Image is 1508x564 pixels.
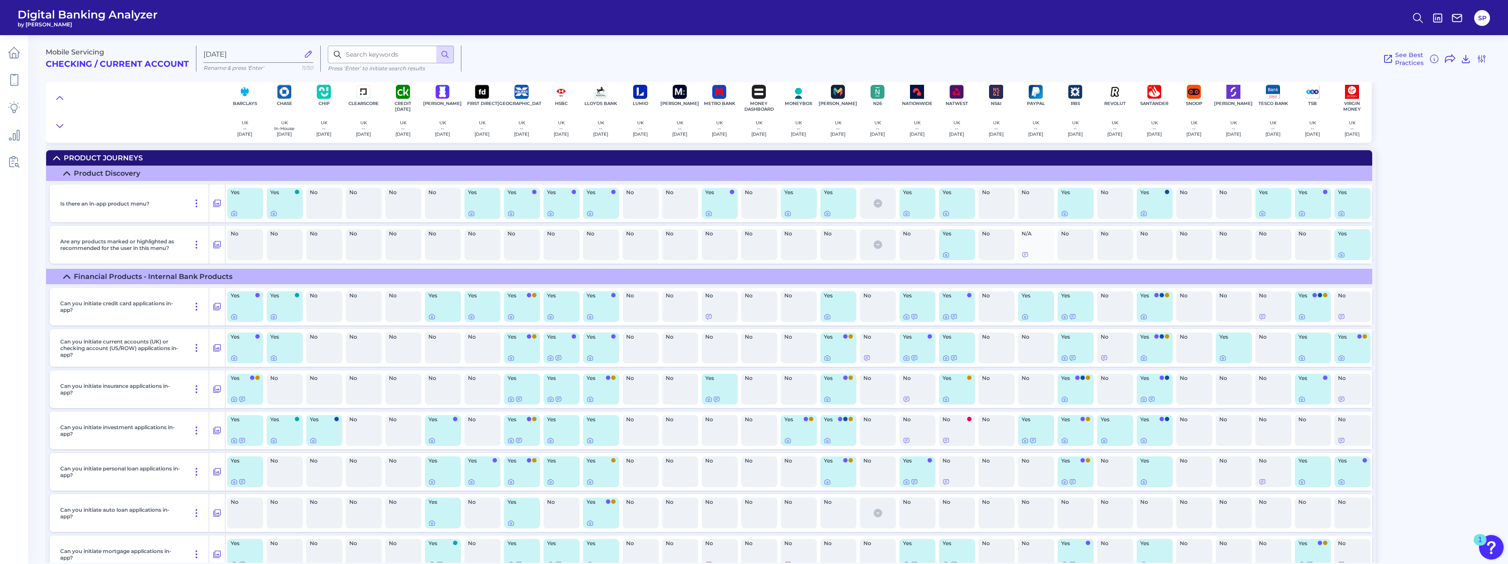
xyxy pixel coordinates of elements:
[870,126,885,131] p: --
[468,293,492,298] span: Yes
[942,376,966,381] span: Yes
[270,376,294,381] span: No
[1338,376,1362,381] span: No
[1022,334,1045,340] span: No
[349,190,373,195] span: No
[824,417,837,422] span: Yes
[547,334,571,340] span: Yes
[274,126,294,131] p: In-House
[1338,334,1356,340] span: Yes
[830,131,845,137] p: [DATE]
[1071,101,1080,106] p: RBS
[1180,231,1203,236] span: No
[745,417,768,422] span: No
[349,334,373,340] span: No
[666,231,689,236] span: No
[1061,334,1085,340] span: Yes
[751,120,766,126] p: UK
[270,334,294,340] span: Yes
[356,131,371,137] p: [DATE]
[237,126,252,131] p: --
[1186,120,1201,126] p: UK
[514,120,529,126] p: UK
[46,150,1372,166] summary: Product Journeys
[468,417,492,422] span: No
[705,190,729,195] span: Yes
[785,101,812,106] p: Moneybox
[231,293,254,298] span: Yes
[270,231,294,236] span: No
[1298,231,1322,236] span: No
[830,120,845,126] p: UK
[1061,190,1085,195] span: Yes
[745,376,768,381] span: No
[989,126,1004,131] p: --
[1474,10,1490,26] button: SP
[1140,101,1168,106] p: Santander
[1345,131,1359,137] p: [DATE]
[1478,540,1482,551] div: 1
[435,131,450,137] p: [DATE]
[745,293,768,298] span: No
[231,190,254,195] span: Yes
[1140,231,1164,236] span: No
[349,231,373,236] span: No
[46,48,104,56] span: Mobile Servicing
[666,417,689,422] span: No
[942,334,966,340] span: Yes
[349,376,373,381] span: No
[467,101,497,106] p: First Direct
[1395,51,1424,67] span: See Best Practices
[1180,376,1203,381] span: No
[1383,51,1424,67] a: See Best Practices
[270,293,294,298] span: Yes
[389,417,413,422] span: No
[903,231,927,236] span: No
[784,293,808,298] span: No
[231,231,254,236] span: No
[1265,131,1280,137] p: [DATE]
[1022,293,1045,298] span: Yes
[1186,101,1202,106] p: Snoop
[982,231,1006,236] span: No
[1219,334,1243,340] span: Yes
[356,126,371,131] p: --
[310,231,333,236] span: No
[1298,190,1322,195] span: Yes
[593,126,608,131] p: --
[1140,376,1159,381] span: Yes
[626,231,650,236] span: No
[1027,101,1045,106] p: PayPal
[1338,190,1362,195] span: Yes
[712,126,727,131] p: --
[903,334,927,340] span: Yes
[982,293,1006,298] span: No
[587,231,610,236] span: No
[435,126,450,131] p: --
[1219,376,1243,381] span: No
[949,120,964,126] p: UK
[791,120,806,126] p: UK
[712,120,727,126] p: UK
[389,334,413,340] span: No
[74,169,140,177] div: Product Discovery
[310,376,333,381] span: No
[328,46,454,63] input: Search keywords
[547,190,571,195] span: Yes
[319,101,330,106] p: Chip
[1308,101,1317,106] p: TSB
[468,190,492,195] span: Yes
[1068,131,1083,137] p: [DATE]
[475,126,489,131] p: --
[18,21,158,28] span: by [PERSON_NAME]
[873,101,882,106] p: N26
[475,120,489,126] p: UK
[704,101,735,106] p: Metro Bank
[1259,231,1283,236] span: No
[349,293,373,298] span: No
[1298,334,1322,340] span: Yes
[1028,120,1043,126] p: UK
[60,200,149,207] p: Is there an in-app product menu?
[475,131,489,137] p: [DATE]
[428,417,452,422] span: Yes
